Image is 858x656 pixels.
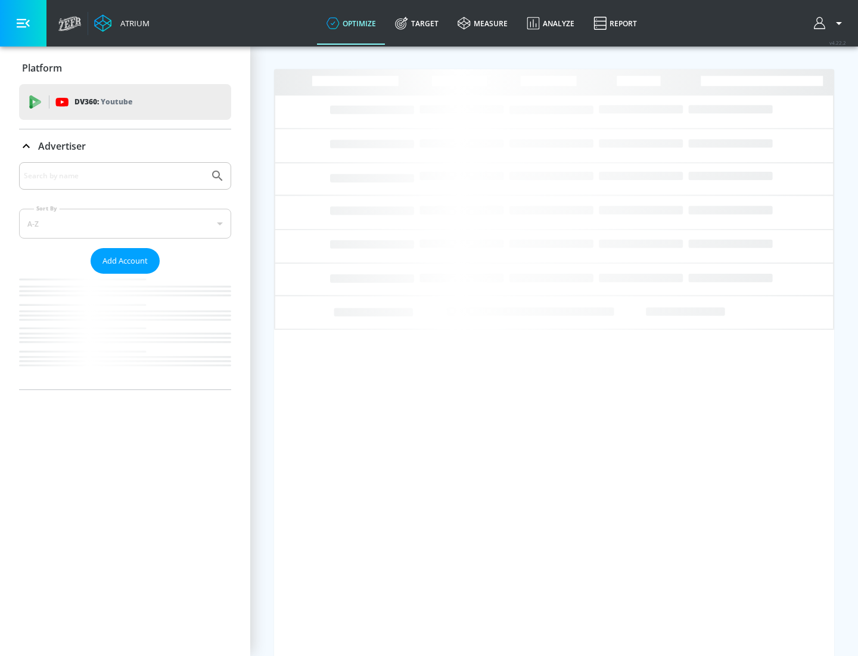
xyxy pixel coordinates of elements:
a: Report [584,2,646,45]
input: Search by name [24,168,204,184]
span: Add Account [102,254,148,268]
div: Atrium [116,18,150,29]
a: Analyze [517,2,584,45]
a: optimize [317,2,386,45]
a: Target [386,2,448,45]
span: v 4.22.2 [829,39,846,46]
div: DV360: Youtube [19,84,231,120]
div: Advertiser [19,162,231,389]
p: Advertiser [38,140,86,153]
a: measure [448,2,517,45]
p: DV360: [74,95,132,109]
div: Advertiser [19,129,231,163]
p: Platform [22,61,62,75]
a: Atrium [94,14,150,32]
button: Add Account [91,248,160,274]
div: Platform [19,51,231,85]
p: Youtube [101,95,132,108]
div: A-Z [19,209,231,239]
label: Sort By [34,205,60,212]
nav: list of Advertiser [19,274,231,389]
